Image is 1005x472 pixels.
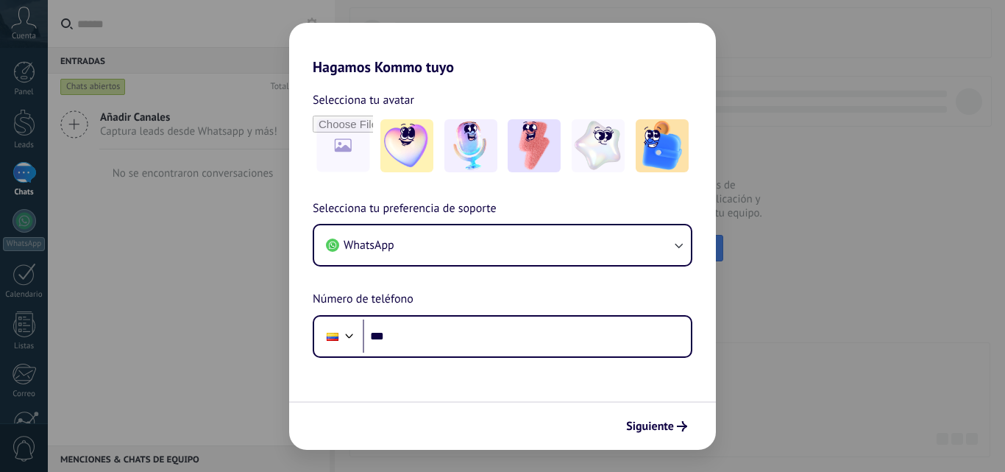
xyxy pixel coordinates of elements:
[636,119,689,172] img: -5.jpeg
[626,421,674,432] span: Siguiente
[380,119,433,172] img: -1.jpeg
[619,414,694,439] button: Siguiente
[319,321,347,352] div: Colombia: + 57
[314,225,691,265] button: WhatsApp
[572,119,625,172] img: -4.jpeg
[344,238,394,253] span: WhatsApp
[508,119,561,172] img: -3.jpeg
[313,200,497,219] span: Selecciona tu preferencia de soporte
[313,91,414,110] span: Selecciona tu avatar
[313,290,413,309] span: Número de teléfono
[289,23,716,76] h2: Hagamos Kommo tuyo
[444,119,497,172] img: -2.jpeg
